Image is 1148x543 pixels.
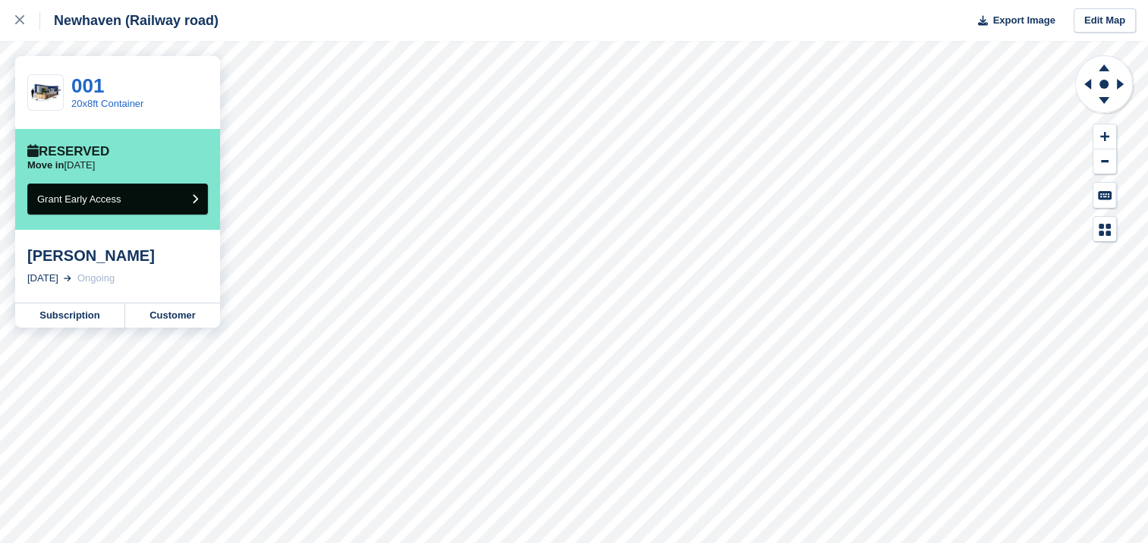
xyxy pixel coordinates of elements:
button: Map Legend [1093,217,1116,242]
span: Export Image [992,13,1055,28]
span: Move in [27,159,64,171]
p: [DATE] [27,159,95,171]
div: Ongoing [77,271,115,286]
span: Grant Early Access [37,193,121,205]
button: Zoom In [1093,124,1116,149]
button: Keyboard Shortcuts [1093,183,1116,208]
button: Grant Early Access [27,184,208,215]
div: Newhaven (Railway road) [40,11,219,30]
img: 20-ft-container%20(7).jpg [28,80,63,106]
button: Zoom Out [1093,149,1116,174]
div: [DATE] [27,271,58,286]
button: Export Image [969,8,1055,33]
img: arrow-right-light-icn-cde0832a797a2874e46488d9cf13f60e5c3a73dbe684e267c42b8395dfbc2abf.svg [64,275,71,281]
a: 20x8ft Container [71,98,143,109]
a: Edit Map [1074,8,1136,33]
a: Customer [125,303,220,328]
div: [PERSON_NAME] [27,246,208,265]
a: 001 [71,74,104,97]
div: Reserved [27,144,109,159]
a: Subscription [15,303,125,328]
